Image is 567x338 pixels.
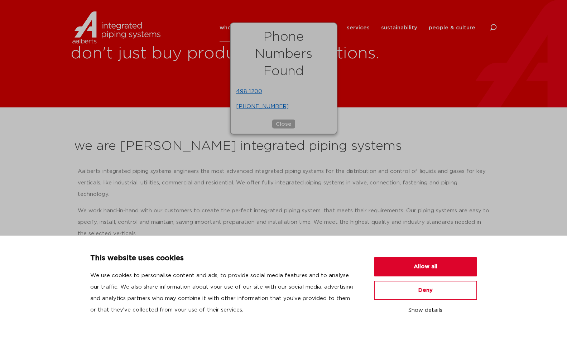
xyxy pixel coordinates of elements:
[374,257,477,276] button: Allow all
[236,29,331,80] h2: Phone Numbers Found
[374,281,477,300] button: Deny
[299,13,335,42] a: technologies
[429,13,475,42] a: people & culture
[272,120,295,129] button: Close
[220,13,252,42] a: who we are
[264,13,287,42] a: verticals
[220,13,475,42] nav: Menu
[236,101,331,112] li: [PHONE_NUMBER]
[236,86,331,97] li: 498 1200
[347,13,370,42] a: services
[78,205,490,240] p: We work hand-in-hand with our customers to create the perfect integrated piping system, that meet...
[78,166,490,200] p: Aalberts integrated piping systems engineers the most advanced integrated piping systems for the ...
[381,13,417,42] a: sustainability
[74,138,493,155] h2: we are [PERSON_NAME] integrated piping systems
[374,304,477,317] button: Show details
[90,253,357,264] p: This website uses cookies
[90,270,357,316] p: We use cookies to personalise content and ads, to provide social media features and to analyse ou...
